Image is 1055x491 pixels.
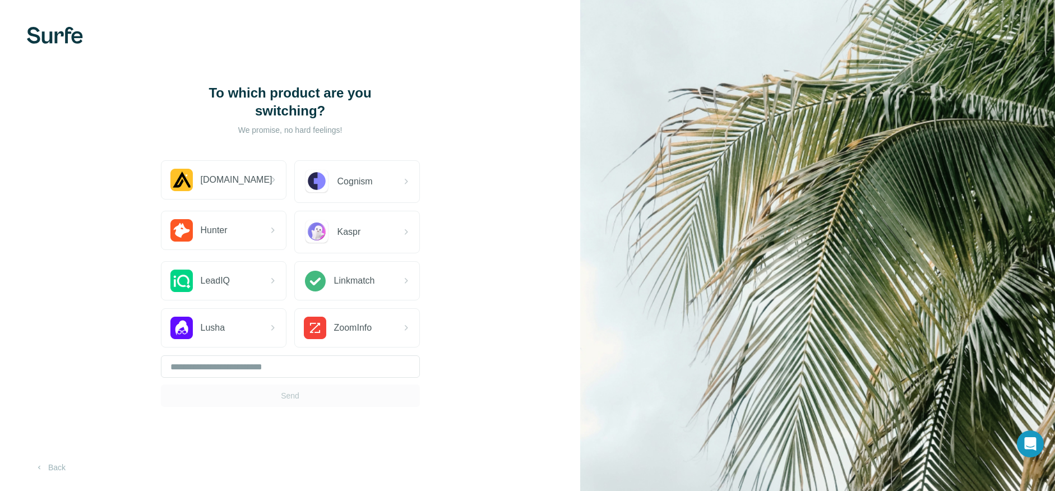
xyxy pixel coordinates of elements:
[304,169,330,194] img: Cognism Logo
[304,317,326,339] img: ZoomInfo Logo
[201,173,272,187] span: [DOMAIN_NAME]
[178,124,402,136] p: We promise, no hard feelings!
[201,224,228,237] span: Hunter
[304,270,326,292] img: Linkmatch Logo
[337,175,373,188] span: Cognism
[170,317,193,339] img: Lusha Logo
[201,274,230,288] span: LeadIQ
[201,321,225,335] span: Lusha
[27,457,73,478] button: Back
[178,84,402,120] h1: To which product are you switching?
[1017,430,1044,457] div: Open Intercom Messenger
[170,270,193,292] img: LeadIQ Logo
[334,274,375,288] span: Linkmatch
[337,225,361,239] span: Kaspr
[170,169,193,191] img: Apollo.io Logo
[27,27,83,44] img: Surfe's logo
[170,219,193,242] img: Hunter.io Logo
[304,219,330,245] img: Kaspr Logo
[334,321,372,335] span: ZoomInfo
